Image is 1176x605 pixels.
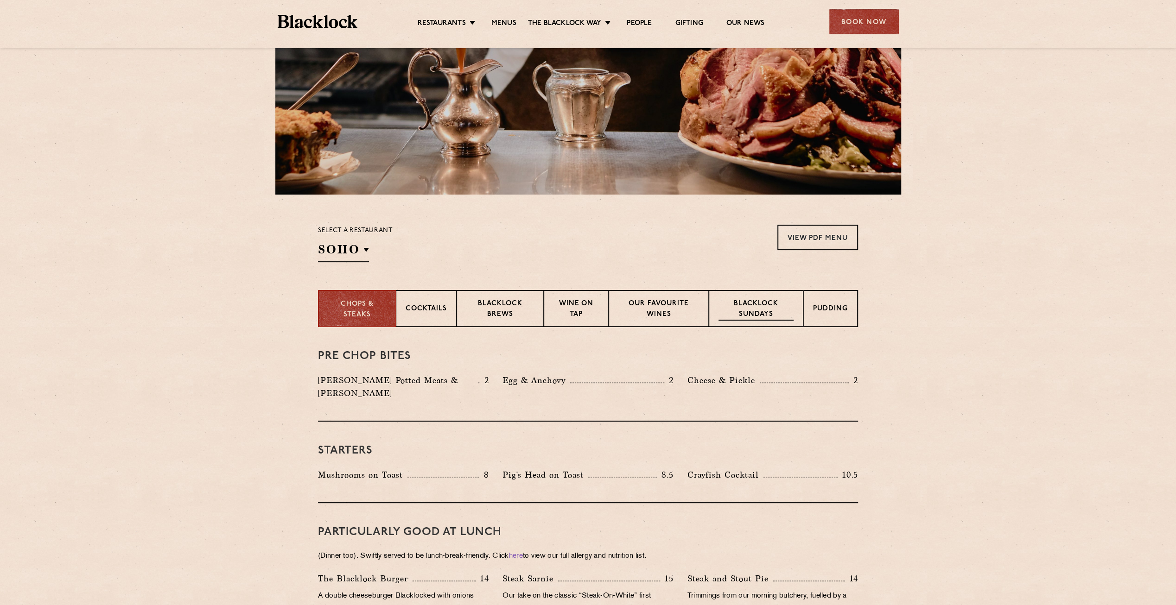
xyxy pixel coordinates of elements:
p: Wine on Tap [553,299,599,321]
p: Select a restaurant [318,225,393,237]
a: here [509,553,523,560]
p: Chops & Steaks [328,299,386,320]
p: 14 [476,573,489,585]
a: View PDF Menu [777,225,858,250]
p: Pig's Head on Toast [502,468,588,481]
p: 8 [479,469,489,481]
h3: Pre Chop Bites [318,350,858,362]
p: 2 [479,374,489,386]
a: Our News [726,19,765,29]
p: Pudding [813,304,848,315]
a: People [627,19,652,29]
p: Cheese & Pickle [687,374,760,387]
p: 10.5 [838,469,858,481]
p: (Dinner too). Swiftly served to be lunch-break-friendly. Click to view our full allergy and nutri... [318,550,858,563]
h2: SOHO [318,241,369,262]
a: The Blacklock Way [528,19,601,29]
div: Book Now [829,9,899,34]
p: Steak Sarnie [502,572,558,585]
p: Our favourite wines [618,299,699,321]
p: 14 [845,573,858,585]
p: Egg & Anchovy [502,374,570,387]
p: 2 [849,374,858,386]
p: The Blacklock Burger [318,572,413,585]
a: Menus [491,19,516,29]
a: Restaurants [418,19,466,29]
img: BL_Textured_Logo-footer-cropped.svg [278,15,358,28]
a: Gifting [675,19,703,29]
p: 8.5 [657,469,674,481]
p: Steak and Stout Pie [687,572,773,585]
p: 15 [660,573,674,585]
p: Cocktails [406,304,447,315]
p: Crayfish Cocktail [687,468,763,481]
p: Blacklock Brews [466,299,534,321]
p: 2 [664,374,674,386]
p: Blacklock Sundays [718,299,794,321]
h3: PARTICULARLY GOOD AT LUNCH [318,526,858,538]
p: Mushrooms on Toast [318,468,407,481]
p: [PERSON_NAME] Potted Meats & [PERSON_NAME] [318,374,478,400]
h3: Starters [318,445,858,457]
